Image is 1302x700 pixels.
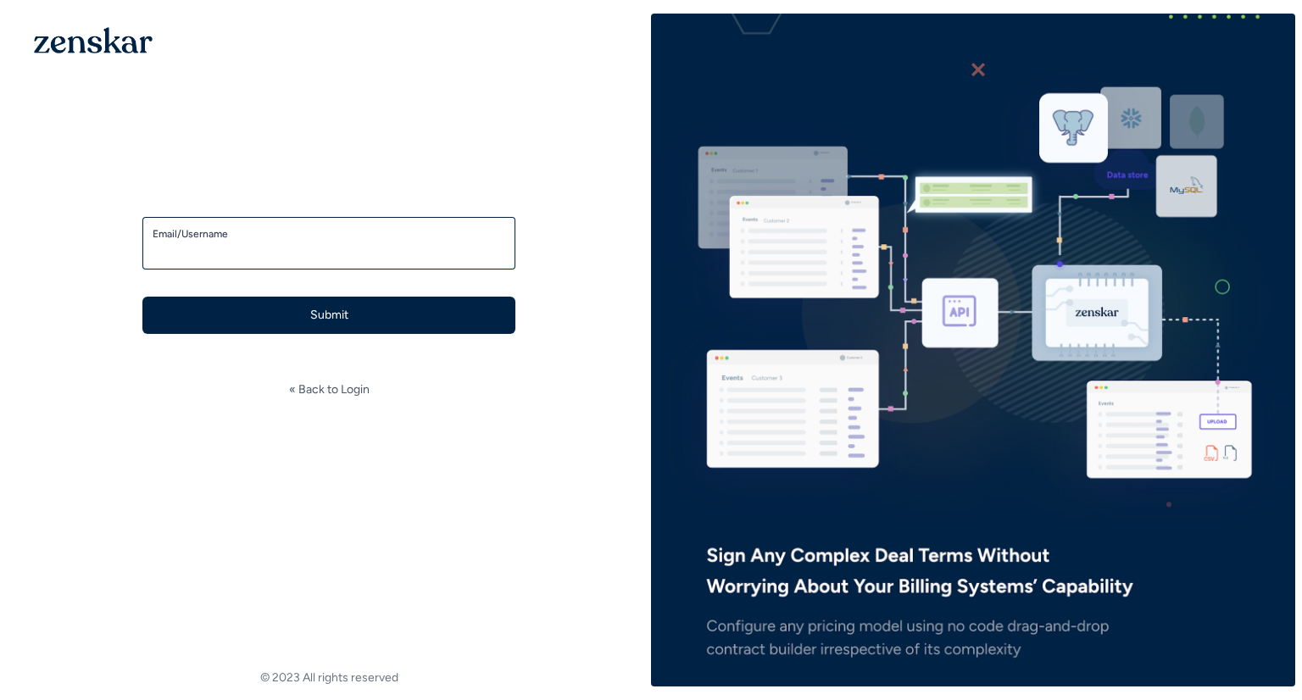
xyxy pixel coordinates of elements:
button: Submit [142,297,515,334]
label: Email/Username [153,227,505,241]
a: « Back to Login [289,381,370,398]
footer: © 2023 All rights reserved [7,669,651,686]
img: 1OGAJ2xQqyY4LXKgY66KYq0eOWRCkrZdAb3gUhuVAqdWPZE9SRJmCz+oDMSn4zDLXe31Ii730ItAGKgCKgCCgCikA4Av8PJUP... [34,27,153,53]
